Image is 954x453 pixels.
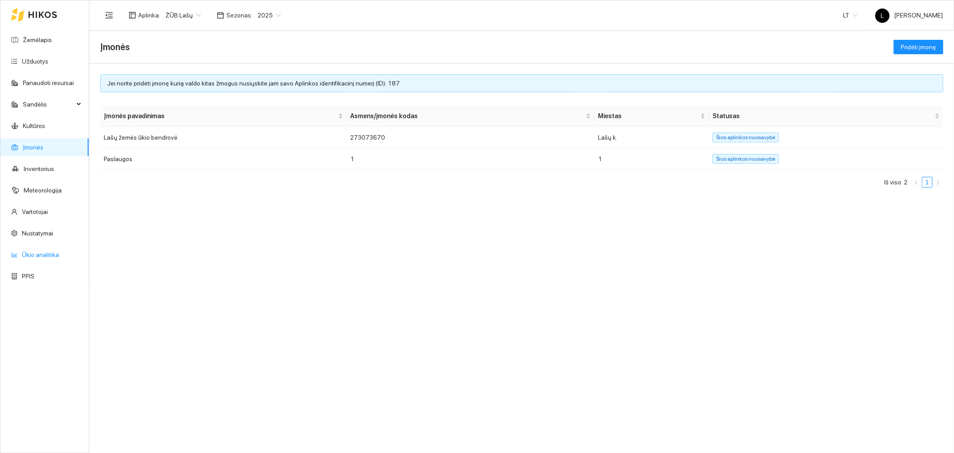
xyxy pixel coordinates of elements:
[100,106,347,127] th: this column's title is Įmonės pavadinimas,this column is sortable
[933,177,943,188] button: right
[347,148,594,170] td: 1
[22,230,53,237] a: Nustatymai
[347,106,594,127] th: this column's title is Asmens/įmonės kodas,this column is sortable
[894,40,943,54] button: Pridėti įmonę
[23,95,74,113] span: Sandėlis
[922,177,933,188] li: 1
[107,78,936,88] div: Jei norite pridėti įmonę kurią valdo kitas žmogus nusiųskite jam savo Aplinkos identifikacinį num...
[100,127,347,148] td: Lašų žemės ūkio bendrovė
[594,127,709,148] td: Lašų k.
[165,9,201,22] span: ŽŪB Lašų
[23,36,52,43] a: Žemėlapis
[598,111,699,121] span: Miestas
[914,180,919,185] span: left
[24,187,62,194] a: Meteorologija
[881,9,884,23] span: L
[258,9,281,22] span: 2025
[23,144,43,151] a: Įmonės
[104,111,336,121] span: Įmonės pavadinimas
[22,58,48,65] a: Užduotys
[935,180,941,185] span: right
[100,148,347,170] td: Paslaugos
[712,154,779,164] span: Šios aplinkos nuosavybė
[129,12,136,19] span: layout
[901,42,936,52] span: Pridėti įmonę
[712,111,933,121] span: Statusas
[24,165,54,172] a: Inventorius
[22,251,59,258] a: Ūkio analitika
[100,6,118,24] button: menu-fold
[594,148,709,170] td: 1
[23,122,45,129] a: Kultūros
[22,273,34,280] a: PPIS
[350,111,584,121] span: Asmens/įmonės kodas
[138,10,160,20] span: Aplinka :
[922,177,932,187] a: 1
[911,177,922,188] button: left
[217,12,224,19] span: calendar
[933,177,943,188] li: Pirmyn
[911,177,922,188] li: Atgal
[23,79,74,86] a: Panaudoti resursai
[226,10,252,20] span: Sezonas :
[100,40,130,54] span: Įmonės
[875,12,943,19] span: [PERSON_NAME]
[347,127,594,148] td: 273073670
[594,106,709,127] th: this column's title is Miestas,this column is sortable
[884,177,907,188] li: Iš viso: 2
[843,9,857,22] span: LT
[105,11,113,19] span: menu-fold
[712,132,779,142] span: Šios aplinkos nuosavybė
[22,208,48,215] a: Vartotojai
[709,106,943,127] th: this column's title is Statusas,this column is sortable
